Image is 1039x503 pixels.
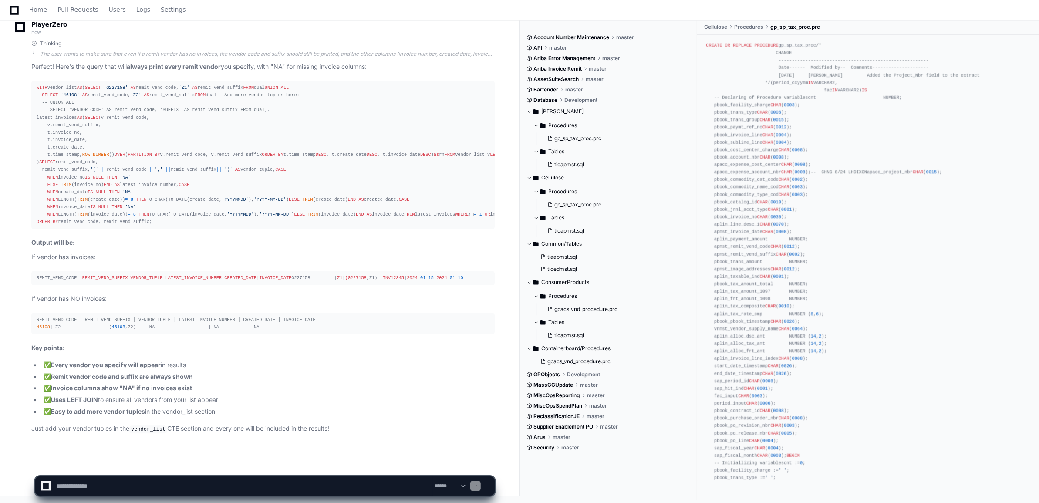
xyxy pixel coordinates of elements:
[115,182,120,187] span: AS
[40,51,495,57] div: The user wants to make sure that even if a remit vendor has no invoices, the vendor code and suff...
[259,275,291,280] span: INVOICE_DATE
[540,146,546,157] svg: Directory
[127,63,221,70] strong: always print every remit vendor
[474,212,476,217] span: =
[811,348,816,354] span: 14
[407,275,418,280] span: 2024
[757,110,768,115] span: CHAR
[725,43,752,48] span: OR REPLACE
[93,175,104,180] span: NULL
[768,207,779,212] span: CHAR
[580,381,598,388] span: master
[567,371,600,378] span: Development
[85,175,90,180] span: IS
[926,169,937,175] span: 0015
[537,251,685,263] button: tiaapmst.sql
[490,152,501,157] span: LEFT
[526,237,691,251] button: Common/Tables
[602,55,620,62] span: master
[795,169,806,175] span: 0008
[548,319,564,326] span: Tables
[795,162,806,167] span: 0008
[549,44,567,51] span: master
[757,386,768,391] span: 0001
[547,253,577,260] span: tiaapmst.sql
[51,373,193,380] strong: Remit vendor code and suffix are always shown
[37,274,489,282] div: REMIT_VEND_CODE | | | | | G227158 | | ,Z1) | | |
[122,189,133,195] span: 'NA'
[155,152,160,157] span: BY
[106,175,117,180] span: THEN
[564,97,597,104] span: Development
[789,252,800,257] span: 0002
[765,304,776,309] span: CHAR
[445,152,455,157] span: FROM
[243,85,254,90] span: FROM
[82,152,109,157] span: ROW_NUMBER
[554,161,584,168] span: tidapmst.sql
[541,279,589,286] span: ConsumerProducts
[125,197,128,202] span: =
[533,413,580,420] span: ReclassificationJE
[746,401,757,406] span: CHAR
[811,169,867,175] span: -- CHNG 8/24 LHDIXON
[548,122,577,129] span: Procedures
[544,225,685,237] button: tidapmst.sql
[112,204,123,209] span: THEN
[781,363,792,368] span: 0026
[533,315,691,329] button: Tables
[913,169,924,175] span: CHAR
[131,275,163,280] span: VENDOR_TUPLE
[760,408,771,413] span: CHAR
[587,392,605,399] span: master
[533,34,609,41] span: Account Number Maintenance
[224,275,256,280] span: CREATED_DATE
[147,167,152,172] span: ||
[548,214,564,221] span: Tables
[51,408,145,415] strong: Easy to add more vendor tuples
[425,275,433,280] span: -15
[31,252,495,262] p: If vendor has invoices:
[77,212,88,217] span: TRIM
[757,199,768,205] span: CHAR
[42,100,74,105] span: -- UNION ALL
[144,92,149,98] span: AS
[222,197,249,202] span: 'YYYYMMDD'
[61,182,71,187] span: TRIM
[770,319,781,324] span: CHAR
[278,152,283,157] span: BY
[749,378,760,384] span: CHAR
[337,275,342,280] span: Z1
[227,212,254,217] span: 'YYYYMMDD'
[262,152,276,157] span: ORDER
[738,393,749,398] span: CHAR
[533,76,579,83] span: AssetSuiteSearch
[40,40,61,47] span: Thinking
[776,140,787,145] span: 0004
[554,135,601,142] span: gp_sp_tax_proc.prc
[770,267,781,272] span: CHAR
[418,275,425,280] span: -01
[51,396,98,403] strong: Uses LEFT JOIN
[819,334,821,339] span: 2
[533,65,582,72] span: Ariba Invoice Remit
[768,363,779,368] span: CHAR
[115,152,125,157] span: OVER
[540,291,546,301] svg: Directory
[533,185,691,199] button: Procedures
[165,275,222,280] span: LATEST_INVOICE_NUMBER
[770,110,781,115] span: 0006
[88,189,93,195] span: IS
[706,43,979,85] span: /* CHANGE -------------------------------------------------------- Date------ Modified by-- Comme...
[544,329,685,341] button: tidapmst.sql
[216,92,300,98] span: -- Add more vendor tuples here:
[541,240,582,247] span: Common/Tables
[82,92,88,98] span: AS
[547,358,611,365] span: gpacs_vnd_procedure.prc
[125,204,136,209] span: 'NA'
[294,212,305,217] span: ELSE
[811,311,813,317] span: 8
[224,167,232,172] span: ')'
[90,167,98,172] span: '('
[544,132,685,145] button: gp_sp_tax_proc.prc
